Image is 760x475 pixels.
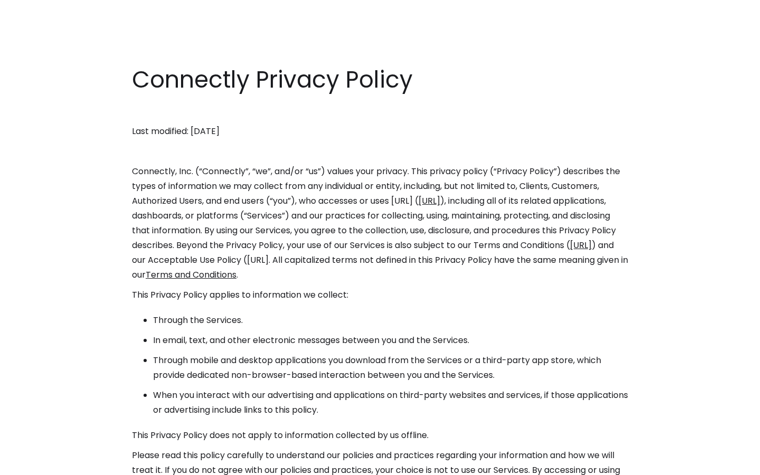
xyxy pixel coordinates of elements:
[132,428,628,443] p: This Privacy Policy does not apply to information collected by us offline.
[132,164,628,282] p: Connectly, Inc. (“Connectly”, “we”, and/or “us”) values your privacy. This privacy policy (“Priva...
[132,144,628,159] p: ‍
[153,353,628,383] li: Through mobile and desktop applications you download from the Services or a third-party app store...
[153,333,628,348] li: In email, text, and other electronic messages between you and the Services.
[146,269,236,281] a: Terms and Conditions
[153,388,628,417] li: When you interact with our advertising and applications on third-party websites and services, if ...
[132,104,628,119] p: ‍
[570,239,592,251] a: [URL]
[153,313,628,328] li: Through the Services.
[21,457,63,471] ul: Language list
[419,195,440,207] a: [URL]
[132,63,628,96] h1: Connectly Privacy Policy
[132,124,628,139] p: Last modified: [DATE]
[11,455,63,471] aside: Language selected: English
[132,288,628,302] p: This Privacy Policy applies to information we collect:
